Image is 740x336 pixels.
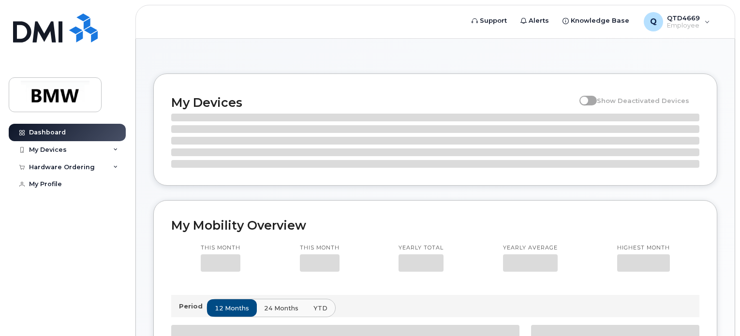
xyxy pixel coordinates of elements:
input: Show Deactivated Devices [579,91,587,99]
h2: My Mobility Overview [171,218,699,233]
h2: My Devices [171,95,575,110]
p: Highest month [617,244,670,252]
span: YTD [313,304,327,313]
span: Show Deactivated Devices [597,97,689,104]
p: This month [300,244,340,252]
p: Yearly average [503,244,558,252]
p: Period [179,302,207,311]
p: This month [201,244,240,252]
p: Yearly total [399,244,444,252]
span: 24 months [264,304,298,313]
